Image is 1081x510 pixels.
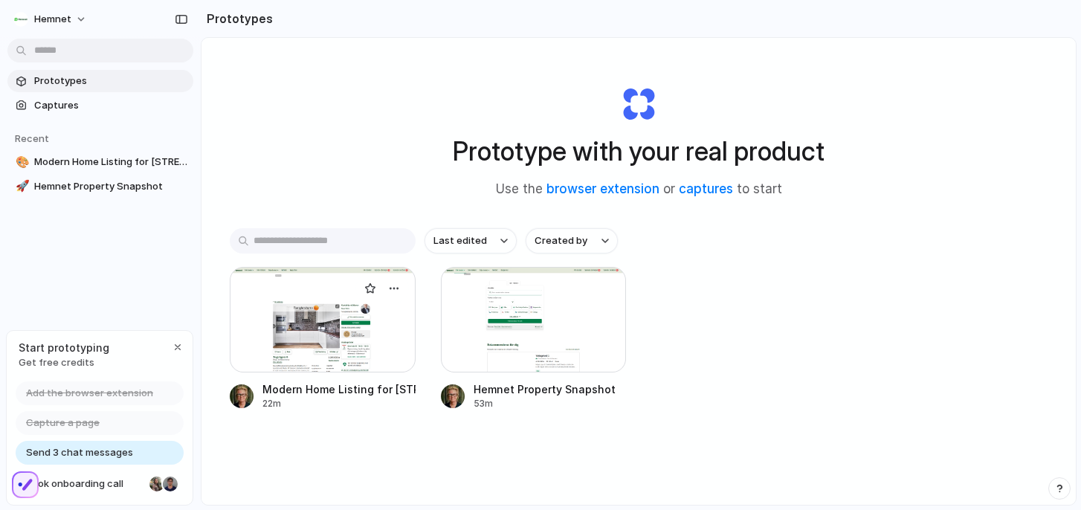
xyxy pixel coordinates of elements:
[230,267,416,410] a: Modern Home Listing for Tegvägen 6 ViksjöModern Home Listing for [STREET_ADDRESS]22m
[546,181,659,196] a: browser extension
[15,132,49,144] span: Recent
[7,7,94,31] button: Hemnet
[425,228,517,254] button: Last edited
[34,179,187,194] span: Hemnet Property Snapshot
[7,70,193,92] a: Prototypes
[453,132,825,171] h1: Prototype with your real product
[474,397,616,410] div: 53m
[16,154,26,171] div: 🎨
[441,267,627,410] a: Hemnet Property SnapshotHemnet Property Snapshot53m
[16,178,26,195] div: 🚀
[7,94,193,117] a: Captures
[19,340,109,355] span: Start prototyping
[26,386,153,401] span: Add the browser extension
[148,475,166,493] div: Nicole Kubica
[26,477,143,491] span: Book onboarding call
[26,416,100,430] span: Capture a page
[34,12,71,27] span: Hemnet
[474,381,616,397] div: Hemnet Property Snapshot
[13,155,28,170] button: 🎨
[679,181,733,196] a: captures
[161,475,179,493] div: Christian Iacullo
[262,381,416,397] div: Modern Home Listing for [STREET_ADDRESS]
[496,180,782,199] span: Use the or to start
[7,175,193,198] a: 🚀Hemnet Property Snapshot
[34,98,187,113] span: Captures
[19,355,109,370] span: Get free credits
[433,233,487,248] span: Last edited
[262,397,416,410] div: 22m
[16,472,184,496] a: Book onboarding call
[34,155,187,170] span: Modern Home Listing for [STREET_ADDRESS]
[201,10,273,28] h2: Prototypes
[13,179,28,194] button: 🚀
[526,228,618,254] button: Created by
[34,74,187,88] span: Prototypes
[535,233,587,248] span: Created by
[26,445,133,460] span: Send 3 chat messages
[7,151,193,173] a: 🎨Modern Home Listing for [STREET_ADDRESS]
